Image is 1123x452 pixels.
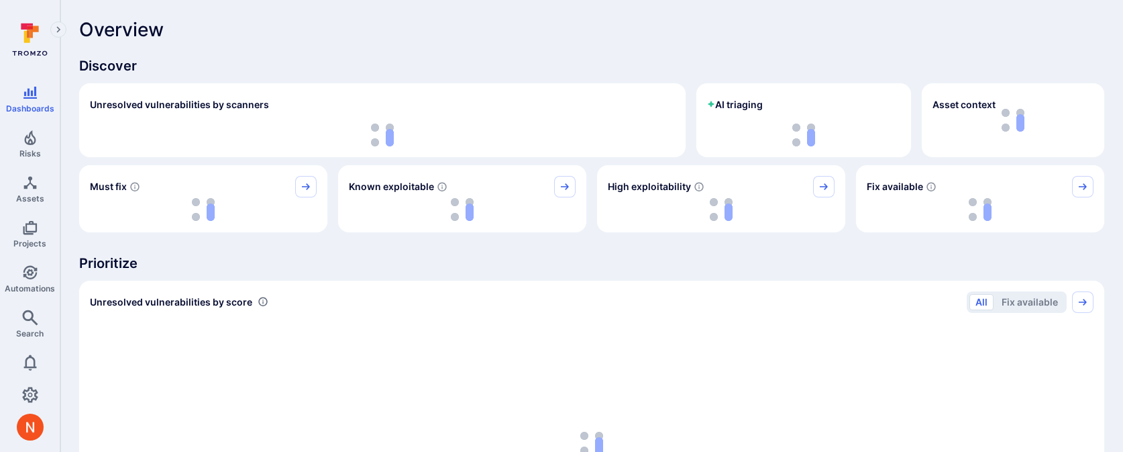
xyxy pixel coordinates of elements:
div: loading spinner [90,124,675,146]
h2: Unresolved vulnerabilities by scanners [90,98,269,111]
button: Expand navigation menu [50,21,66,38]
span: High exploitability [608,180,691,193]
img: Loading... [192,198,215,221]
div: Fix available [856,165,1104,232]
img: Loading... [451,198,474,221]
i: Expand navigation menu [54,24,63,36]
img: Loading... [969,198,992,221]
div: Must fix [79,165,327,232]
div: loading spinner [349,197,576,222]
span: Overview [79,19,164,40]
div: loading spinner [90,197,317,222]
span: Unresolved vulnerabilities by score [90,296,252,309]
div: High exploitability [597,165,845,232]
svg: Vulnerabilities with fix available [926,181,937,192]
h2: AI triaging [707,98,763,111]
button: All [969,294,994,310]
svg: Confirmed exploitable by KEV [437,181,447,192]
img: Loading... [792,124,815,146]
span: Discover [79,56,1104,75]
span: Fix available [867,180,923,193]
img: ACg8ocIprwjrgDQnDsNSk9Ghn5p5-B8DpAKWoJ5Gi9syOE4K59tr4Q=s96-c [17,414,44,441]
div: Known exploitable [338,165,586,232]
div: loading spinner [867,197,1093,222]
svg: Risk score >=40 , missed SLA [129,181,140,192]
span: Asset context [932,98,996,111]
div: Neeren Patki [17,414,44,441]
span: Must fix [90,180,127,193]
span: Dashboards [6,103,54,114]
span: Search [16,328,44,338]
img: Loading... [371,124,394,146]
svg: EPSS score ≥ 0.7 [694,181,704,192]
span: Automations [5,283,55,293]
img: Loading... [710,198,733,221]
div: loading spinner [707,124,900,146]
span: Assets [16,193,44,204]
span: Risks [19,148,41,159]
span: Projects [13,238,46,248]
span: Known exploitable [349,180,434,193]
div: Number of vulnerabilities in status 'Open' 'Triaged' and 'In process' grouped by score [258,295,268,309]
button: Fix available [996,294,1064,310]
span: Prioritize [79,254,1104,273]
div: loading spinner [608,197,835,222]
